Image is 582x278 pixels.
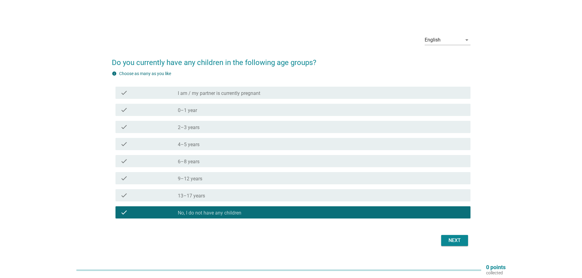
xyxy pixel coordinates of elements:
[178,142,199,148] label: 4–5 years
[178,176,202,182] label: 9–12 years
[446,237,463,244] div: Next
[441,235,468,246] button: Next
[178,90,260,96] label: I am / my partner is currently pregnant
[120,157,128,165] i: check
[486,270,506,276] p: collected
[178,210,241,216] label: No, I do not have any children
[120,192,128,199] i: check
[178,107,197,114] label: 0–1 year
[120,209,128,216] i: check
[112,71,117,76] i: info
[119,71,171,76] label: Choose as many as you like
[178,193,205,199] label: 13–17 years
[112,51,470,68] h2: Do you currently have any children in the following age groups?
[120,123,128,131] i: check
[120,89,128,96] i: check
[178,159,199,165] label: 6–8 years
[463,36,470,44] i: arrow_drop_down
[120,140,128,148] i: check
[486,265,506,270] p: 0 points
[120,175,128,182] i: check
[425,37,441,43] div: English
[178,125,199,131] label: 2–3 years
[120,106,128,114] i: check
